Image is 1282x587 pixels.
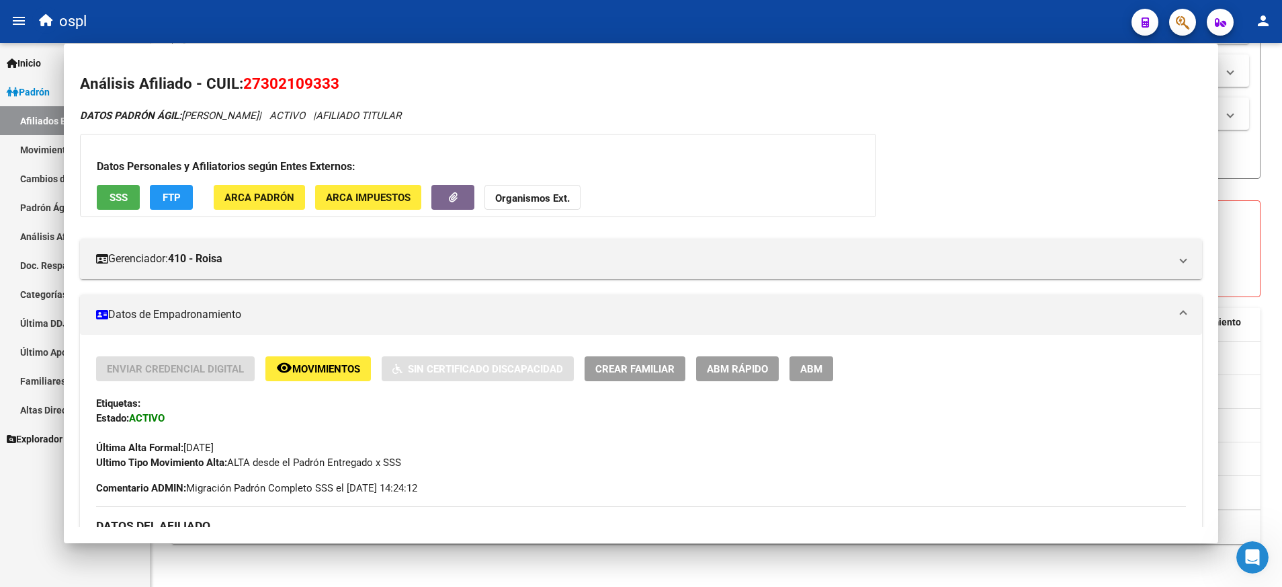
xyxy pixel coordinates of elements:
[80,295,1201,335] mat-expansion-panel-header: Datos de Empadronamiento
[96,356,255,381] button: Enviar Credencial Digital
[382,356,574,381] button: Sin Certificado Discapacidad
[707,363,768,375] span: ABM Rápido
[214,185,305,210] button: ARCA Padrón
[80,110,259,122] span: [PERSON_NAME]
[96,481,417,496] span: Migración Padrón Completo SSS el [DATE] 14:24:12
[1186,308,1260,352] datatable-header-cell: Nacimiento
[326,192,411,204] span: ARCA Impuestos
[1236,541,1269,574] iframe: Intercom live chat
[96,482,186,494] strong: Comentario ADMIN:
[150,185,193,210] button: FTP
[243,75,339,92] span: 27302109333
[7,56,41,71] span: Inicio
[800,363,822,375] span: ABM
[110,192,128,204] span: SSS
[168,251,222,267] strong: 410 - Roisa
[276,360,292,376] mat-icon: remove_red_eye
[96,518,1185,533] h3: DATOS DEL AFILIADO
[59,7,87,36] span: ospl
[224,192,294,204] span: ARCA Padrón
[265,356,371,381] button: Movimientos
[11,13,27,29] mat-icon: menu
[292,363,360,375] span: Movimientos
[96,397,140,409] strong: Etiquetas:
[315,185,421,210] button: ARCA Impuestos
[96,412,129,424] strong: Estado:
[495,192,570,204] strong: Organismos Ext.
[96,251,1169,267] mat-panel-title: Gerenciador:
[595,363,675,375] span: Crear Familiar
[96,442,214,454] span: [DATE]
[96,457,227,469] strong: Ultimo Tipo Movimiento Alta:
[484,185,581,210] button: Organismos Ext.
[96,442,183,454] strong: Última Alta Formal:
[97,159,859,175] h3: Datos Personales y Afiliatorios según Entes Externos:
[80,73,1201,95] h2: Análisis Afiliado - CUIL:
[80,239,1201,279] mat-expansion-panel-header: Gerenciador:410 - Roisa
[1255,13,1271,29] mat-icon: person
[7,85,50,100] span: Padrón
[80,110,181,122] strong: DATOS PADRÓN ÁGIL:
[316,110,401,122] span: AFILIADO TITULAR
[97,185,140,210] button: SSS
[163,192,181,204] span: FTP
[96,457,401,469] span: ALTA desde el Padrón Entregado x SSS
[7,432,114,446] span: Explorador de Archivos
[789,356,833,381] button: ABM
[585,356,685,381] button: Crear Familiar
[80,110,401,122] i: | ACTIVO |
[696,356,779,381] button: ABM Rápido
[96,307,1169,323] mat-panel-title: Datos de Empadronamiento
[408,363,563,375] span: Sin Certificado Discapacidad
[107,363,244,375] span: Enviar Credencial Digital
[129,412,165,424] strong: ACTIVO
